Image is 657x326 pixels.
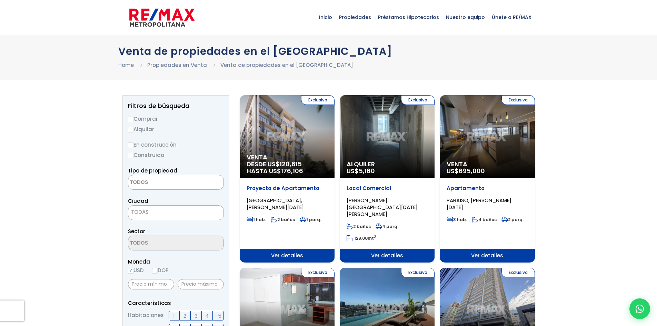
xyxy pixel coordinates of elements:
span: 4 baños [472,217,497,223]
span: Exclusiva [301,95,335,105]
a: Exclusiva Alquiler US$5,160 Local Comercial [PERSON_NAME][GEOGRAPHIC_DATA][DATE][PERSON_NAME] 2 b... [340,95,435,263]
span: 3 hab. [447,217,467,223]
span: Ver detalles [440,249,535,263]
img: remax-metropolitana-logo [129,7,195,28]
span: Venta [247,154,328,161]
span: TODAS [128,207,223,217]
input: Alquilar [128,127,133,132]
span: Exclusiva [501,95,535,105]
a: Home [118,61,134,69]
textarea: Search [128,236,195,251]
sup: 2 [374,234,376,239]
a: Exclusiva Venta US$695,000 Apartamento PARAÍSO, [PERSON_NAME][DATE] 3 hab. 4 baños 2 parq. Ver de... [440,95,535,263]
span: 3 [195,312,198,320]
span: 1 parq. [300,217,321,223]
label: Alquilar [128,125,224,134]
label: USD [128,266,144,275]
span: 4 [205,312,209,320]
span: Exclusiva [301,268,335,277]
span: Sector [128,228,145,235]
label: En construcción [128,140,224,149]
span: Inicio [316,7,336,28]
span: Tipo de propiedad [128,167,177,174]
span: 2 parq. [501,217,524,223]
p: Proyecto de Apartamento [247,185,328,192]
input: USD [128,268,133,274]
span: 1 [173,312,175,320]
p: Apartamento [447,185,528,192]
input: Comprar [128,117,133,122]
span: Moneda [128,257,224,266]
span: [PERSON_NAME][GEOGRAPHIC_DATA][DATE][PERSON_NAME] [347,197,418,218]
span: 120,615 [280,160,302,168]
span: +5 [215,312,221,320]
span: Alquiler [347,161,428,168]
span: mt [347,235,376,241]
label: Comprar [128,115,224,123]
span: 129.00 [354,235,368,241]
span: 2 [183,312,186,320]
span: Propiedades [336,7,375,28]
span: Exclusiva [501,268,535,277]
span: Ciudad [128,197,148,205]
input: DOP [152,268,158,274]
a: Propiedades en Venta [147,61,207,69]
span: TODAS [128,205,224,220]
input: Precio máximo [178,279,224,289]
span: Habitaciones [128,311,164,320]
span: Exclusiva [401,268,435,277]
span: Nuestro equipo [442,7,488,28]
p: Local Comercial [347,185,428,192]
span: Únete a RE/MAX [488,7,535,28]
span: Ver detalles [340,249,435,263]
span: 2 baños [271,217,295,223]
span: Préstamos Hipotecarios [375,7,442,28]
textarea: Search [128,175,195,190]
input: En construcción [128,142,133,148]
span: US$ [347,167,375,175]
h1: Venta de propiedades en el [GEOGRAPHIC_DATA] [118,45,539,57]
span: 1 hab. [247,217,266,223]
span: PARAÍSO, [PERSON_NAME][DATE] [447,197,511,211]
span: US$ [447,167,485,175]
p: Características [128,299,224,307]
span: TODAS [131,208,149,216]
span: 176,106 [281,167,303,175]
span: Ver detalles [240,249,335,263]
a: Exclusiva Venta DESDE US$120,615 HASTA US$176,106 Proyecto de Apartamento [GEOGRAPHIC_DATA], [PER... [240,95,335,263]
span: Exclusiva [401,95,435,105]
span: [GEOGRAPHIC_DATA], [PERSON_NAME][DATE] [247,197,304,211]
label: Construida [128,151,224,159]
span: 695,000 [459,167,485,175]
span: Venta [447,161,528,168]
span: HASTA US$ [247,168,328,175]
span: 4 parq. [376,224,398,229]
span: 5,160 [359,167,375,175]
h2: Filtros de búsqueda [128,102,224,109]
input: Construida [128,153,133,158]
label: DOP [152,266,169,275]
span: DESDE US$ [247,161,328,175]
li: Venta de propiedades en el [GEOGRAPHIC_DATA] [220,61,353,69]
input: Precio mínimo [128,279,174,289]
span: 2 baños [347,224,371,229]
